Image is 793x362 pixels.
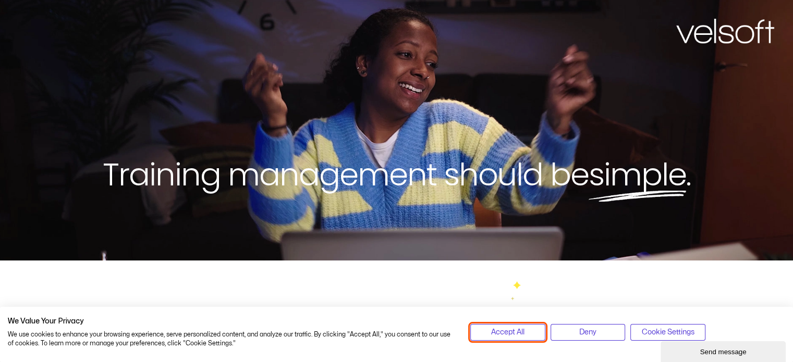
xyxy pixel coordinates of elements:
span: simple [589,153,686,196]
button: Accept all cookies [470,324,545,341]
p: We use cookies to enhance your browsing experience, serve personalized content, and analyze our t... [8,330,455,348]
button: Deny all cookies [551,324,625,341]
span: Cookie Settings [641,327,694,338]
h2: Training management should be . [19,154,774,195]
button: Adjust cookie preferences [630,324,705,341]
span: Deny [579,327,596,338]
h2: We Value Your Privacy [8,317,455,326]
iframe: chat widget [661,339,788,362]
span: Accept All [491,327,524,338]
